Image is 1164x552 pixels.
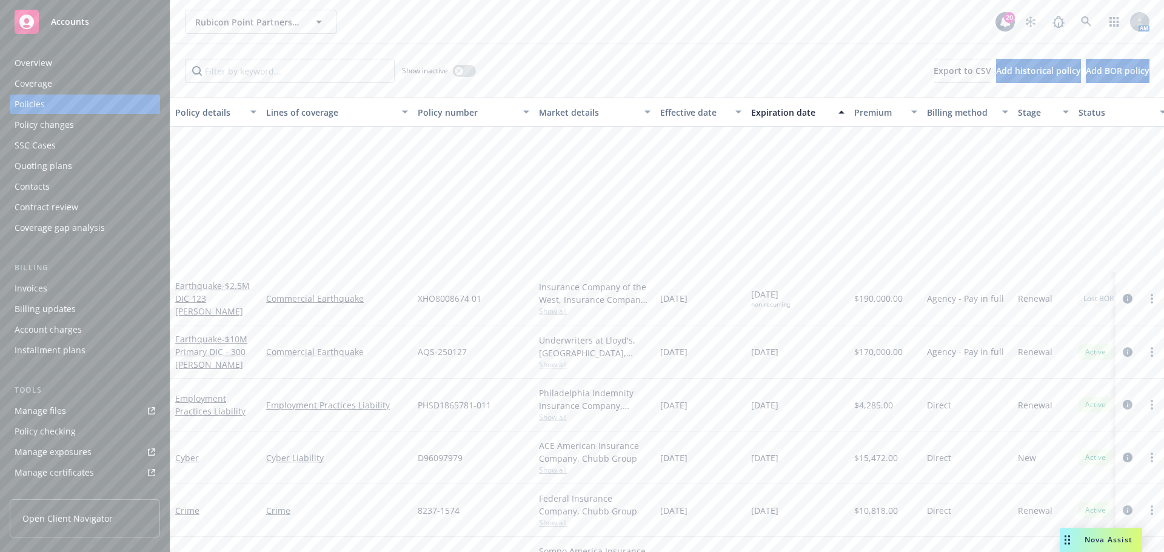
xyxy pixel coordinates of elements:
span: Open Client Navigator [22,512,113,525]
div: Drag to move [1060,528,1075,552]
a: more [1145,345,1159,359]
button: Policy details [170,98,261,127]
button: Export to CSV [934,59,991,83]
a: Commercial Earthquake [266,345,408,358]
span: Show all [539,517,651,528]
span: Renewal [1018,399,1052,411]
span: [DATE] [751,399,778,411]
div: Policy number [418,106,516,119]
div: Invoices [15,279,47,298]
span: Renewal [1018,292,1052,305]
a: Overview [10,53,160,73]
a: Manage files [10,401,160,421]
div: 20 [1004,12,1015,23]
a: more [1145,503,1159,517]
button: Expiration date [746,98,849,127]
div: Tools [10,384,160,396]
a: more [1145,291,1159,306]
a: circleInformation [1120,345,1135,359]
a: Switch app [1102,10,1126,34]
a: more [1145,397,1159,412]
span: PHSD1865781-011 [418,399,491,411]
div: Philadelphia Indemnity Insurance Company, [GEOGRAPHIC_DATA] Insurance Companies [539,387,651,412]
a: Crime [266,504,408,517]
span: Add BOR policy [1086,65,1149,76]
span: [DATE] [751,288,790,308]
div: Billing [10,262,160,274]
a: Employment Practices Liability [175,393,246,417]
a: Manage exposures [10,442,160,462]
a: circleInformation [1120,397,1135,412]
div: Policy checking [15,422,76,441]
a: circleInformation [1120,450,1135,465]
a: Policy checking [10,422,160,441]
span: Nova Assist [1085,534,1132,545]
a: Manage certificates [10,463,160,482]
div: Contract review [15,198,78,217]
span: $10,818.00 [854,504,898,517]
span: Active [1083,399,1108,410]
span: [DATE] [751,345,778,358]
div: ACE American Insurance Company, Chubb Group [539,439,651,465]
span: [DATE] [751,451,778,464]
a: Manage claims [10,484,160,503]
a: Quoting plans [10,156,160,176]
a: Policies [10,95,160,114]
span: Renewal [1018,504,1052,517]
span: Show all [539,306,651,316]
span: Accounts [51,17,89,27]
a: circleInformation [1120,291,1135,306]
a: Stop snowing [1018,10,1043,34]
input: Filter by keyword... [185,59,395,83]
button: Premium [849,98,922,127]
span: Agency - Pay in full [927,292,1004,305]
span: [DATE] [660,292,687,305]
span: Export to CSV [934,65,991,76]
div: Manage claims [15,484,76,503]
div: Policy details [175,106,243,119]
span: Active [1083,347,1108,357]
div: Installment plans [15,341,85,360]
a: Earthquake [175,280,250,317]
div: Lines of coverage [266,106,395,119]
span: Show all [539,412,651,422]
div: Quoting plans [15,156,72,176]
span: $4,285.00 [854,399,893,411]
a: Search [1074,10,1099,34]
button: Market details [534,98,655,127]
span: Active [1083,452,1108,463]
div: Insurance Company of the West, Insurance Company of the West (ICW), Amwins [539,281,651,306]
span: $170,000.00 [854,345,903,358]
button: Lines of coverage [261,98,413,127]
div: Policy changes [15,115,74,135]
span: Active [1083,505,1108,516]
button: Billing method [922,98,1013,127]
div: Manage certificates [15,463,94,482]
span: $190,000.00 [854,292,903,305]
button: Effective date [655,98,746,127]
a: more [1145,450,1159,465]
div: non-recurring [751,301,790,308]
div: Account charges [15,320,82,339]
span: Direct [927,504,951,517]
span: Show inactive [402,65,448,76]
a: Contract review [10,198,160,217]
button: Stage [1013,98,1074,127]
a: Earthquake [175,333,247,370]
div: Policies [15,95,45,114]
span: [DATE] [660,451,687,464]
button: Add BOR policy [1086,59,1149,83]
div: Market details [539,106,637,119]
span: [DATE] [660,345,687,358]
div: Contacts [15,177,50,196]
div: Status [1079,106,1152,119]
a: Coverage gap analysis [10,218,160,238]
span: - $10M Primary DIC - 300 [PERSON_NAME] [175,333,247,370]
a: Cyber Liability [266,451,408,464]
span: Show all [539,359,651,370]
span: Direct [927,399,951,411]
a: Installment plans [10,341,160,360]
div: Stage [1018,106,1055,119]
span: New [1018,451,1036,464]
